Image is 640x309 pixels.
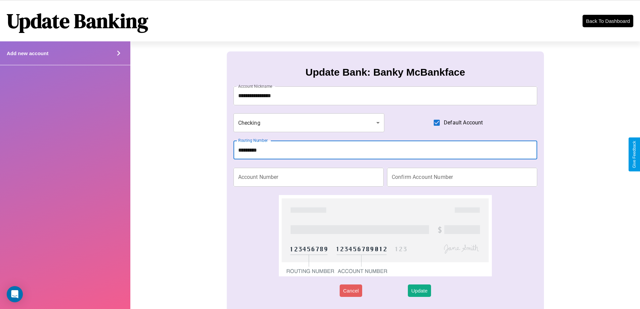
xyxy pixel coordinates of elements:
h3: Update Bank: Banky McBankface [305,67,465,78]
span: Default Account [444,119,483,127]
div: Give Feedback [632,141,637,168]
img: check [279,195,492,276]
div: Checking [233,113,385,132]
label: Routing Number [238,138,268,143]
h1: Update Banking [7,7,148,35]
div: Open Intercom Messenger [7,286,23,302]
button: Back To Dashboard [583,15,633,27]
button: Update [408,284,431,297]
button: Cancel [340,284,362,297]
h4: Add new account [7,50,48,56]
label: Account Nickname [238,83,272,89]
